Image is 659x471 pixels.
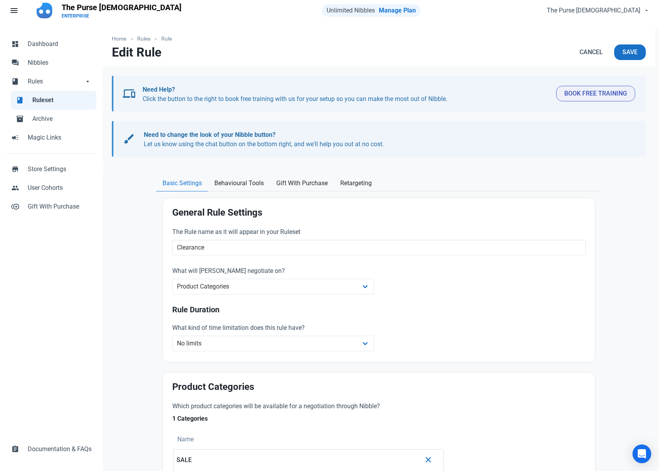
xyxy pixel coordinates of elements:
label: What will [PERSON_NAME] negotiate on? [172,266,375,276]
span: Documentation & FAQs [28,444,92,454]
span: book [16,96,24,103]
span: Unlimited Nibbles [327,7,375,14]
span: Rules [28,77,84,86]
span: The Purse [DEMOGRAPHIC_DATA] [547,6,640,15]
button: Save [614,44,646,60]
span: people [11,183,19,191]
span: Behavioural Tools [214,179,264,188]
a: control_point_duplicateGift With Purchase [6,197,96,216]
span: menu [9,6,19,15]
span: Gift With Purchase [28,202,92,211]
label: The Rule name as it will appear in your Ruleset [172,227,586,237]
span: assignment [11,444,19,452]
span: campaign [11,133,19,141]
a: bookRulesarrow_drop_down [6,72,96,91]
span: Store Settings [28,165,92,174]
h1: Edit Rule [112,45,161,59]
label: Which product categories will be available for a negotiation through Nibble? [172,402,445,411]
span: Cancel [579,48,603,57]
label: What kind of time limitation does this rule have? [172,323,375,333]
span: store [11,165,19,172]
span: Ruleset [32,96,92,105]
a: inventory_2Archive [11,110,96,128]
span: book [11,77,19,85]
a: Rules [133,35,155,43]
button: The Purse [DEMOGRAPHIC_DATA] [540,3,654,18]
a: forumNibbles [6,53,96,72]
span: inventory_2 [16,114,24,122]
p: The Purse [DEMOGRAPHIC_DATA] [62,2,182,13]
a: Home [112,35,130,43]
p: SALE [177,457,421,464]
p: Click the button to the right to book free training with us for your setup so you can make the mo... [143,85,550,104]
span: Magic Links [28,133,92,142]
h2: General Rule Settings [172,207,586,218]
span: forum [11,58,19,66]
p: ENTERPRISE [62,13,182,19]
span: Save [622,48,638,57]
span: control_point_duplicate [11,202,19,210]
a: storeStore Settings [6,160,96,179]
h3: Rule Duration [172,305,586,314]
span: Retargeting [340,179,372,188]
span: Gift With Purchase [276,179,328,188]
a: bookRuleset [11,91,96,110]
span: dashboard [11,39,19,47]
span: Basic Settings [163,179,202,188]
p: Let us know using the chat button on the bottom right, and we'll help you out at no cost. [144,130,627,149]
b: Need to change the look of your Nibble button? [144,131,276,138]
a: peopleUser Cohorts [6,179,96,197]
b: Need Help? [143,86,175,93]
h2: Product Categories [172,382,586,392]
div: Open Intercom Messenger [632,444,651,463]
span: devices [123,87,135,100]
a: dashboardDashboard [6,35,96,53]
span: User Cohorts [28,183,92,193]
span: Book Free Training [564,89,627,98]
span: Nibbles [28,58,92,67]
span: Archive [32,114,92,124]
button: Book Free Training [556,86,635,101]
a: assignmentDocumentation & FAQs [6,440,96,459]
a: Manage Plan [379,7,416,14]
a: campaignMagic Links [6,128,96,147]
a: Cancel [571,44,611,60]
span: brush [123,133,135,145]
nav: breadcrumbs [102,28,655,44]
span: Dashboard [28,39,92,49]
span: Name [177,435,194,444]
span: arrow_drop_down [84,77,92,85]
h5: 1 Categories [172,414,445,430]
